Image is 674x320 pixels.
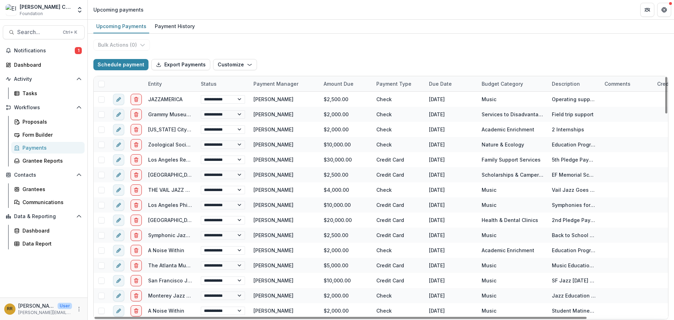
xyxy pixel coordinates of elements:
[22,227,79,234] div: Dashboard
[319,167,372,182] div: $2,500.00
[148,232,214,238] a: Symphonic Jazz Orchestra
[372,213,425,228] div: Credit Card
[482,231,496,239] div: Music
[477,76,548,91] div: Budget Category
[11,183,85,195] a: Grantees
[113,260,124,271] button: edit
[319,76,372,91] div: Amount Due
[425,213,477,228] div: [DATE]
[319,152,372,167] div: $30,000.00
[131,169,142,181] button: delete
[372,197,425,213] div: Credit Card
[253,307,293,314] div: [PERSON_NAME]
[58,303,72,309] p: User
[249,80,303,87] div: Payment Manager
[144,76,197,91] div: Entity
[148,111,217,117] a: Grammy Museum Missisippi
[372,273,425,288] div: Credit Card
[372,243,425,258] div: Check
[319,92,372,107] div: $2,500.00
[93,6,144,13] div: Upcoming payments
[372,258,425,273] div: Credit Card
[14,76,73,82] span: Activity
[425,303,477,318] div: [DATE]
[552,292,596,299] div: Jazz Education programs
[148,126,226,132] a: [US_STATE] City Jazz Orchestra
[131,184,142,196] button: delete
[253,111,293,118] div: [PERSON_NAME]
[113,230,124,241] button: edit
[319,228,372,243] div: $2,500.00
[75,47,82,54] span: 1
[3,25,85,39] button: Search...
[22,185,79,193] div: Grantees
[113,184,124,196] button: edit
[11,225,85,236] a: Dashboard
[148,217,198,223] a: [GEOGRAPHIC_DATA]
[425,273,477,288] div: [DATE]
[482,96,496,103] div: Music
[11,129,85,141] a: Form Builder
[197,76,249,91] div: Status
[482,141,524,148] div: Nature & Ecology
[319,303,372,318] div: $2,000.00
[425,122,477,137] div: [DATE]
[253,96,293,103] div: [PERSON_NAME]
[482,262,496,269] div: Music
[600,76,653,91] div: Comments
[372,152,425,167] div: Credit Card
[113,215,124,226] button: edit
[113,290,124,301] button: edit
[425,243,477,258] div: [DATE]
[14,172,73,178] span: Contacts
[113,245,124,256] button: edit
[22,240,79,247] div: Data Report
[425,80,456,87] div: Due Date
[113,154,124,165] button: edit
[113,109,124,120] button: edit
[131,109,142,120] button: delete
[131,305,142,316] button: delete
[552,111,594,118] div: Field trip support
[113,200,124,211] button: edit
[22,118,79,125] div: Proposals
[148,262,222,268] a: The Atlanta Music Project, Inc
[7,307,13,311] div: Randal Rosman
[148,247,184,253] a: A Noise Within
[148,293,205,299] a: Monterey Jazz Festival
[425,182,477,197] div: [DATE]
[425,228,477,243] div: [DATE]
[548,76,600,91] div: Description
[148,277,230,283] a: San Francisco Jazz Organization
[482,156,541,163] div: Family Support Services
[482,292,496,299] div: Music
[20,3,72,11] div: [PERSON_NAME] Charitable Foundation
[213,59,257,70] button: Customize
[11,116,85,128] a: Proposals
[482,171,543,178] div: Scholarships & Camperships
[372,288,425,303] div: Check
[253,277,293,284] div: [PERSON_NAME]
[11,238,85,249] a: Data Report
[113,275,124,286] button: edit
[152,20,198,33] a: Payment History
[131,260,142,271] button: delete
[253,216,293,224] div: [PERSON_NAME]
[482,277,496,284] div: Music
[249,76,319,91] div: Payment Manager
[93,20,149,33] a: Upcoming Payments
[372,80,416,87] div: Payment Type
[319,80,358,87] div: Amount Due
[319,273,372,288] div: $10,000.00
[113,169,124,181] button: edit
[20,11,43,17] span: Foundation
[131,124,142,135] button: delete
[11,142,85,154] a: Payments
[22,198,79,206] div: Communications
[131,215,142,226] button: delete
[144,80,166,87] div: Entity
